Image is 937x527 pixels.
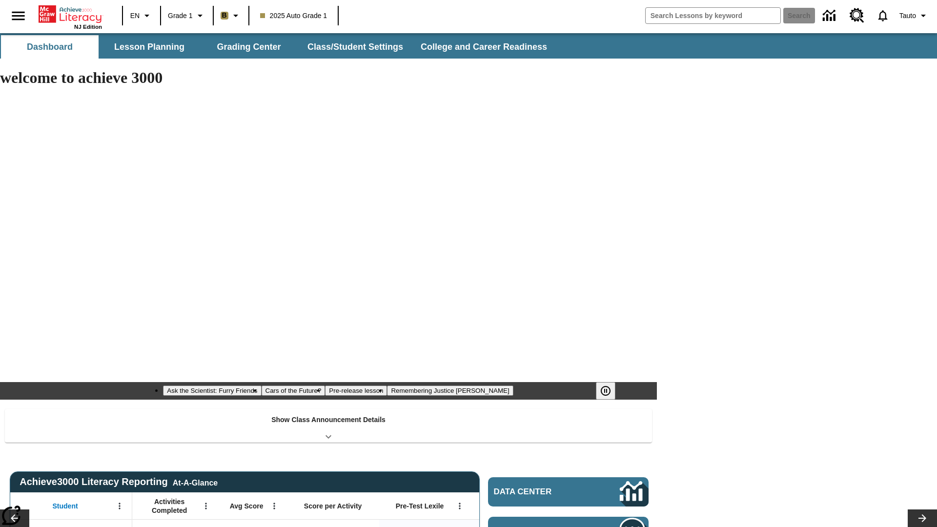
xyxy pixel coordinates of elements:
div: At-A-Glance [173,477,218,487]
button: Open Menu [267,499,282,513]
button: Slide 1 Ask the Scientist: Furry Friends [163,385,261,396]
span: Grade 1 [168,11,193,21]
span: Score per Activity [304,502,362,510]
span: Avg Score [230,502,264,510]
span: EN [130,11,140,21]
button: Profile/Settings [896,7,933,24]
span: Achieve3000 Literacy Reporting [20,476,218,487]
span: 2025 Auto Grade 1 [260,11,327,21]
span: B [222,9,227,21]
button: Open Menu [452,499,467,513]
button: Class/Student Settings [300,35,411,59]
div: Show Class Announcement Details [5,409,652,443]
a: Notifications [870,3,896,28]
a: Data Center [817,2,844,29]
span: NJ Edition [74,24,102,30]
button: Open side menu [4,1,33,30]
p: Show Class Announcement Details [271,415,386,425]
span: Activities Completed [137,497,202,515]
button: Slide 3 Pre-release lesson [325,385,387,396]
span: Data Center [494,487,586,497]
a: Resource Center, Will open in new tab [844,2,870,29]
a: Home [39,4,102,24]
button: Open Menu [199,499,213,513]
button: Grade: Grade 1, Select a grade [164,7,210,24]
button: Pause [596,382,615,400]
button: College and Career Readiness [413,35,555,59]
button: Boost Class color is light brown. Change class color [217,7,245,24]
button: Grading Center [200,35,298,59]
button: Lesson carousel, Next [908,509,937,527]
button: Open Menu [112,499,127,513]
button: Slide 4 Remembering Justice O'Connor [387,385,513,396]
div: Pause [596,382,625,400]
div: Home [39,3,102,30]
a: Data Center [488,477,649,507]
button: Slide 2 Cars of the Future? [262,385,326,396]
button: Dashboard [1,35,99,59]
button: Language: EN, Select a language [126,7,157,24]
input: search field [646,8,780,23]
span: Student [53,502,78,510]
button: Lesson Planning [101,35,198,59]
span: Pre-Test Lexile [396,502,444,510]
span: Tauto [899,11,916,21]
